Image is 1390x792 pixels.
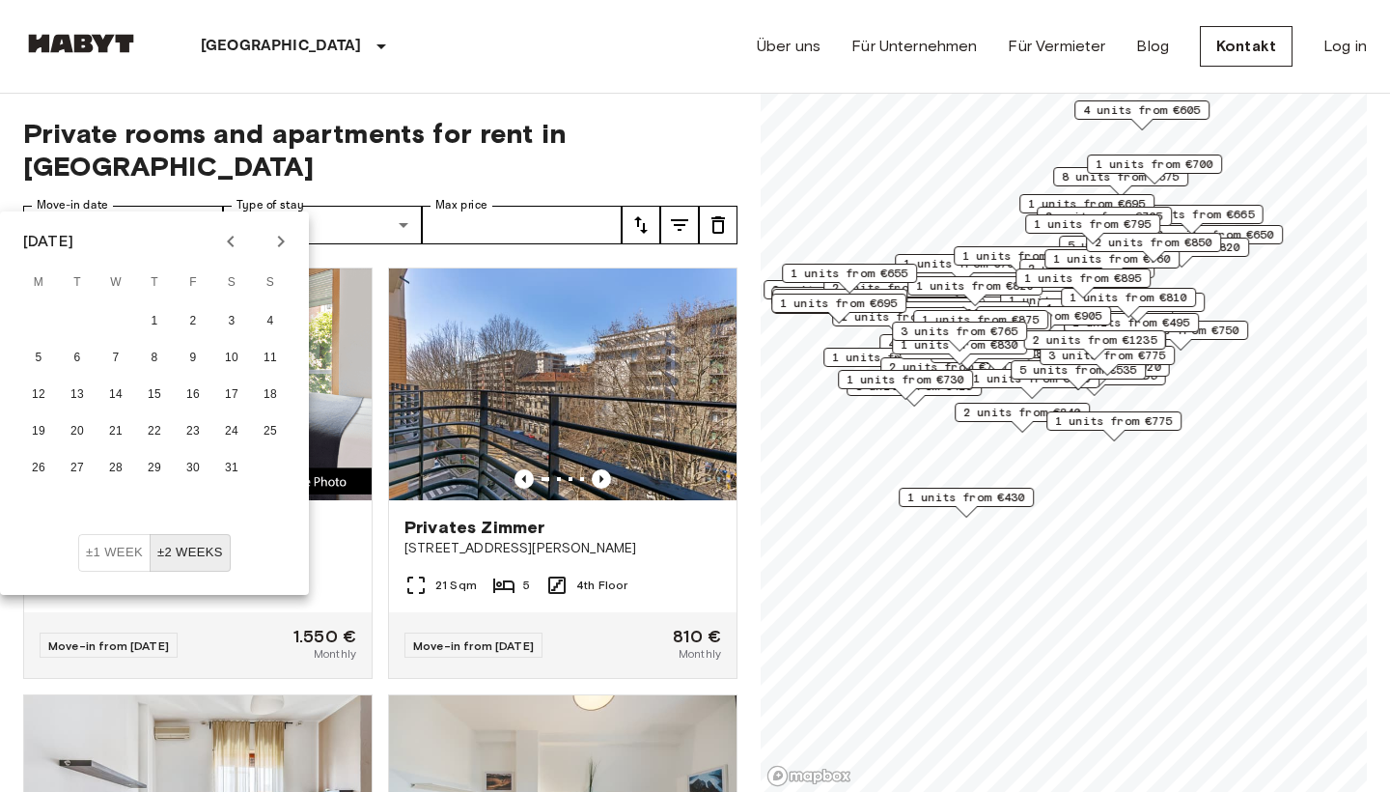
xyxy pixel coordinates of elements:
[60,341,95,376] button: 6
[1053,167,1188,197] div: Map marker
[1028,260,1146,277] span: 2 units from €530
[137,264,172,302] span: Thursday
[253,304,288,339] button: 4
[922,311,1040,328] span: 1 units from €875
[201,35,362,58] p: [GEOGRAPHIC_DATA]
[404,516,544,539] span: Privates Zimmer
[955,403,1090,433] div: Map marker
[1074,100,1209,130] div: Map marker
[1087,155,1222,184] div: Map marker
[23,230,73,253] div: [DATE]
[771,287,906,317] div: Map marker
[293,628,356,645] span: 1.550 €
[37,197,108,213] label: Move-in date
[1130,206,1255,223] span: 13 units from €665
[1019,259,1154,289] div: Map marker
[1156,226,1274,243] span: 2 units from €650
[916,277,1034,295] span: 1 units from €820
[954,246,1089,276] div: Map marker
[964,369,1099,399] div: Map marker
[985,307,1102,325] span: 2 units from €905
[888,335,1006,353] span: 4 units from €710
[176,264,210,302] span: Friday
[214,451,249,486] button: 31
[889,358,1007,376] span: 2 units from €730
[1053,250,1171,268] span: 1 units from €760
[1096,156,1213,173] span: 1 units from €700
[1048,347,1166,364] span: 3 units from €775
[592,469,611,489] button: Previous image
[1122,322,1239,339] span: 1 units from €750
[389,269,737,500] img: Marketing picture of unit IT-14-050-001-03H
[973,370,1091,387] span: 1 units from €850
[1078,294,1196,311] span: 4 units from €830
[60,378,95,412] button: 13
[253,341,288,376] button: 11
[176,304,210,339] button: 2
[137,341,172,376] button: 8
[913,310,1048,340] div: Map marker
[1015,269,1151,298] div: Map marker
[962,247,1080,265] span: 1 units from €810
[963,404,1081,421] span: 2 units from €840
[772,289,907,319] div: Map marker
[1044,249,1180,279] div: Map marker
[1072,314,1190,331] span: 2 units from €495
[1045,208,1163,225] span: 2 units from €705
[137,304,172,339] button: 1
[1019,194,1154,224] div: Map marker
[1200,26,1293,67] a: Kontakt
[892,322,1027,352] div: Map marker
[771,294,906,324] div: Map marker
[782,264,917,294] div: Map marker
[60,451,95,486] button: 27
[1062,168,1180,185] span: 8 units from €675
[1083,101,1201,119] span: 4 units from €605
[907,276,1042,306] div: Map marker
[673,628,721,645] span: 810 €
[98,264,133,302] span: Wednesday
[214,225,247,258] button: Previous month
[1037,207,1172,237] div: Map marker
[98,451,133,486] button: 28
[1323,35,1367,58] a: Log in
[137,378,172,412] button: 15
[21,414,56,449] button: 19
[264,225,297,258] button: Next month
[1019,361,1137,379] span: 5 units from €535
[60,414,95,449] button: 20
[523,577,530,594] span: 5
[150,534,231,572] button: ±2 weeks
[236,197,304,213] label: Type of stay
[832,349,950,366] span: 1 units from €695
[660,206,699,244] button: tune
[388,268,737,679] a: Marketing picture of unit IT-14-050-001-03HPrevious imagePrevious imagePrivates Zimmer[STREET_ADD...
[1068,237,1185,254] span: 5 units from €805
[1070,289,1187,306] span: 1 units from €810
[404,539,721,558] span: [STREET_ADDRESS][PERSON_NAME]
[1122,205,1264,235] div: Map marker
[78,534,151,572] button: ±1 week
[253,414,288,449] button: 25
[1055,412,1173,430] span: 1 units from €775
[764,280,899,310] div: Map marker
[176,378,210,412] button: 16
[1136,35,1169,58] a: Blog
[214,414,249,449] button: 24
[253,264,288,302] span: Sunday
[23,34,139,53] img: Habyt
[781,290,899,307] span: 1 units from €625
[780,295,898,312] span: 1 units from €695
[1086,233,1221,263] div: Map marker
[314,645,356,663] span: Monthly
[679,645,721,663] span: Monthly
[78,534,231,572] div: Move In Flexibility
[60,264,95,302] span: Tuesday
[766,765,851,787] a: Mapbox logo
[1064,313,1199,343] div: Map marker
[780,288,898,305] span: 1 units from €695
[514,469,534,489] button: Previous image
[851,35,977,58] a: Für Unternehmen
[137,414,172,449] button: 22
[838,370,973,400] div: Map marker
